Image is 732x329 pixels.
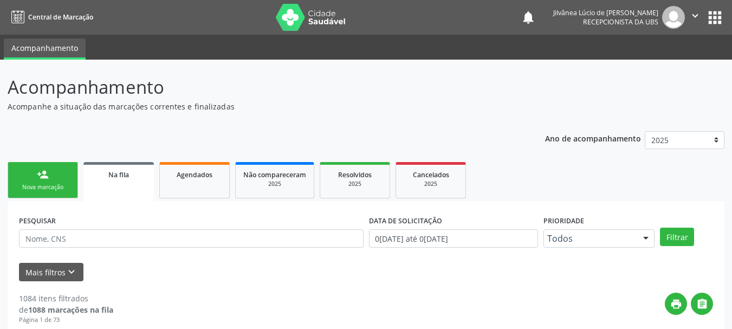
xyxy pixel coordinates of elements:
label: DATA DE SOLICITAÇÃO [369,212,442,229]
a: Acompanhamento [4,38,86,60]
img: img [662,6,685,29]
button: Filtrar [660,228,694,246]
a: Central de Marcação [8,8,93,26]
span: Todos [547,233,632,244]
div: 2025 [404,180,458,188]
i: print [670,298,682,310]
i:  [689,10,701,22]
div: 2025 [328,180,382,188]
button:  [685,6,705,29]
span: Resolvidos [338,170,372,179]
span: Central de Marcação [28,12,93,22]
span: Agendados [177,170,212,179]
div: 1084 itens filtrados [19,293,113,304]
input: Selecione um intervalo [369,229,539,248]
div: person_add [37,169,49,180]
span: Não compareceram [243,170,306,179]
input: Nome, CNS [19,229,364,248]
p: Ano de acompanhamento [545,131,641,145]
div: de [19,304,113,315]
i:  [696,298,708,310]
p: Acompanhamento [8,74,509,101]
button: Mais filtroskeyboard_arrow_down [19,263,83,282]
button:  [691,293,713,315]
span: Na fila [108,170,129,179]
div: Página 1 de 73 [19,315,113,325]
button: notifications [521,10,536,25]
div: 2025 [243,180,306,188]
span: Cancelados [413,170,449,179]
span: Recepcionista da UBS [583,17,658,27]
button: print [665,293,687,315]
label: PESQUISAR [19,212,56,229]
label: Prioridade [543,212,584,229]
p: Acompanhe a situação das marcações correntes e finalizadas [8,101,509,112]
button: apps [705,8,724,27]
i: keyboard_arrow_down [66,266,77,278]
div: Nova marcação [16,183,70,191]
strong: 1088 marcações na fila [28,305,113,315]
div: Jilvânea Lúcio de [PERSON_NAME] [553,8,658,17]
